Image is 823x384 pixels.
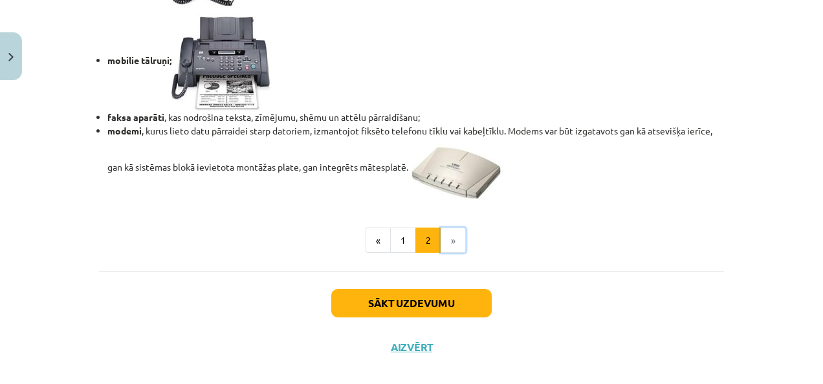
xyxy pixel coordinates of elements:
[387,341,436,354] button: Aizvērt
[99,228,724,253] nav: Page navigation example
[8,53,14,61] img: icon-close-lesson-0947bae3869378f0d4975bcd49f059093ad1ed9edebbc8119c70593378902aed.svg
[107,124,724,198] li: , kurus lieto datu pārraidei starp datoriem, izmantojot fiksēto telefonu tīklu vai kabeļtīklu. Mo...
[331,289,492,317] button: Sākt uzdevumu
[107,111,724,124] li: , kas nodrošina teksta, zīmējumu, shēmu un attēlu pārraidīšanu;
[366,228,391,253] button: «
[415,228,441,253] button: 2
[107,125,142,136] strong: modemi
[107,54,272,66] strong: mobilie tālruņi;
[107,111,164,123] strong: faksa aparāti
[390,228,416,253] button: 1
